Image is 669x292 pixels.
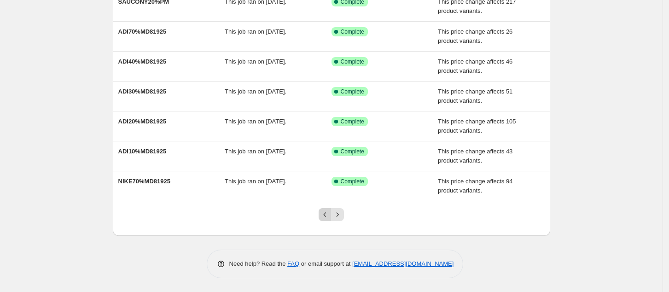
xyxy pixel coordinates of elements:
[438,118,516,134] span: This price change affects 105 product variants.
[118,28,167,35] span: ADI70%MD81925
[118,58,167,65] span: ADI40%MD81925
[341,118,364,125] span: Complete
[438,88,512,104] span: This price change affects 51 product variants.
[118,178,170,185] span: NIKE70%MD81925
[299,260,352,267] span: or email support at
[225,148,286,155] span: This job ran on [DATE].
[287,260,299,267] a: FAQ
[331,208,344,221] button: Next
[225,118,286,125] span: This job ran on [DATE].
[118,148,167,155] span: ADI10%MD81925
[438,58,512,74] span: This price change affects 46 product variants.
[118,118,167,125] span: ADI20%MD81925
[341,28,364,35] span: Complete
[438,148,512,164] span: This price change affects 43 product variants.
[118,88,167,95] span: ADI30%MD81925
[225,88,286,95] span: This job ran on [DATE].
[352,260,454,267] a: [EMAIL_ADDRESS][DOMAIN_NAME]
[225,28,286,35] span: This job ran on [DATE].
[341,178,364,185] span: Complete
[341,148,364,155] span: Complete
[341,58,364,65] span: Complete
[225,58,286,65] span: This job ran on [DATE].
[229,260,288,267] span: Need help? Read the
[225,178,286,185] span: This job ran on [DATE].
[438,178,512,194] span: This price change affects 94 product variants.
[319,208,344,221] nav: Pagination
[438,28,512,44] span: This price change affects 26 product variants.
[319,208,332,221] button: Previous
[341,88,364,95] span: Complete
